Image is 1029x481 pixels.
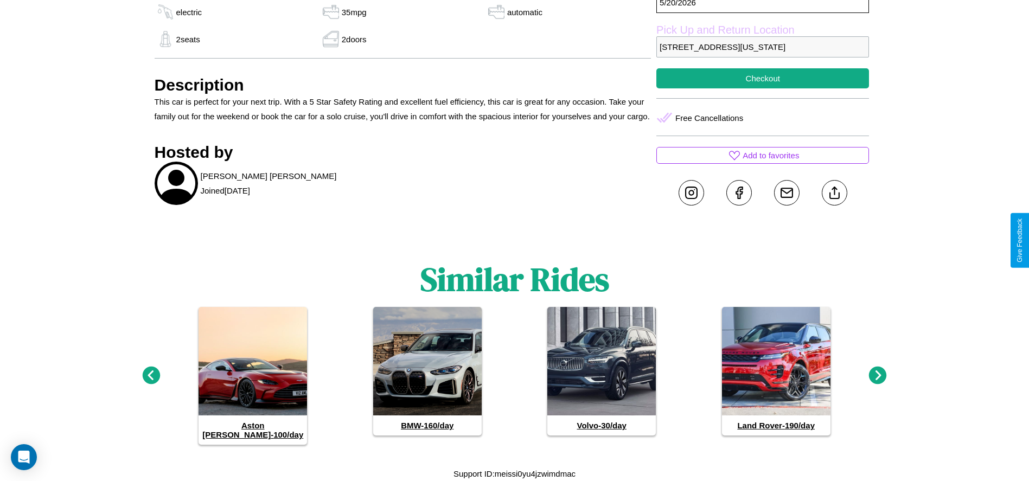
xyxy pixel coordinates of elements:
img: gas [155,31,176,47]
p: Add to favorites [743,148,799,163]
p: Joined [DATE] [201,183,250,198]
h4: BMW - 160 /day [373,415,482,435]
h4: Aston [PERSON_NAME] - 100 /day [199,415,307,445]
a: BMW-160/day [373,307,482,435]
h1: Similar Rides [420,257,609,302]
div: Give Feedback [1016,219,1024,262]
img: gas [320,31,342,47]
p: 2 doors [342,32,367,47]
img: gas [155,4,176,20]
p: [STREET_ADDRESS][US_STATE] [656,36,869,57]
a: Land Rover-190/day [722,307,830,435]
h4: Land Rover - 190 /day [722,415,830,435]
img: gas [485,4,507,20]
p: Support ID: meissi0yu4jzwimdmac [453,466,576,481]
p: 35 mpg [342,5,367,20]
p: This car is perfect for your next trip. With a 5 Star Safety Rating and excellent fuel efficiency... [155,94,651,124]
div: Open Intercom Messenger [11,444,37,470]
p: [PERSON_NAME] [PERSON_NAME] [201,169,337,183]
p: electric [176,5,202,20]
button: Add to favorites [656,147,869,164]
label: Pick Up and Return Location [656,24,869,36]
p: Free Cancellations [675,111,743,125]
h3: Hosted by [155,143,651,162]
a: Volvo-30/day [547,307,656,435]
h4: Volvo - 30 /day [547,415,656,435]
p: automatic [507,5,542,20]
img: gas [320,4,342,20]
p: 2 seats [176,32,200,47]
h3: Description [155,76,651,94]
a: Aston [PERSON_NAME]-100/day [199,307,307,445]
button: Checkout [656,68,869,88]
